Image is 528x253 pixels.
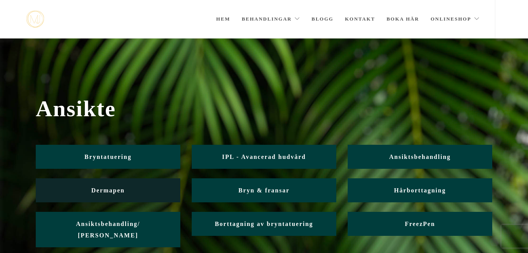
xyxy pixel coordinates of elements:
span: Dermapen [91,187,125,194]
span: Bryntatuering [84,154,132,160]
a: Borttagning av bryntatuering [192,212,336,236]
span: Borttagning av bryntatuering [215,221,313,227]
img: mjstudio [26,11,44,28]
a: mjstudio mjstudio mjstudio [26,11,44,28]
a: IPL - Avancerad hudvård [192,145,336,169]
a: Dermapen [36,178,180,202]
span: Bryn & fransar [239,187,290,194]
span: IPL - Avancerad hudvård [222,154,306,160]
span: FreezPen [405,221,435,227]
a: FreezPen [348,212,492,236]
a: Hårborttagning [348,178,492,202]
a: Ansiktsbehandling [348,145,492,169]
span: Ansikte [36,96,492,122]
a: Bryntatuering [36,145,180,169]
span: Ansiktsbehandling/ [PERSON_NAME] [76,221,140,239]
a: Ansiktsbehandling/ [PERSON_NAME] [36,212,180,247]
a: Bryn & fransar [192,178,336,202]
span: Hårborttagning [394,187,446,194]
span: Ansiktsbehandling [389,154,451,160]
